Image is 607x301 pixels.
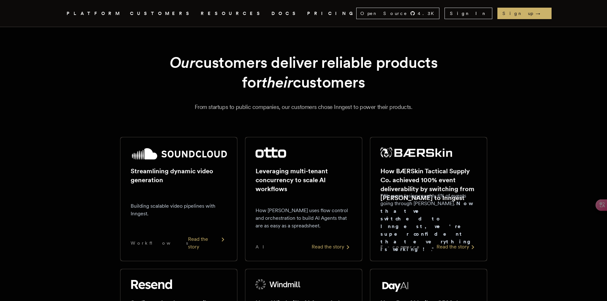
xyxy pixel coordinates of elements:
[380,192,477,253] p: "We were losing roughly 6% of events going through [PERSON_NAME]. ."
[131,202,227,218] p: Building scalable video pipelines with Inngest.
[256,279,301,290] img: Windmill
[256,147,286,158] img: Otto
[380,200,475,252] strong: Now that we switched to Inngest, we're super confident that everything is working!
[120,137,237,261] a: SoundCloud logoStreamlining dynamic video generationBuilding scalable video pipelines with Innges...
[74,103,533,111] p: From startups to public companies, our customers chose Inngest to power their products.
[380,147,452,158] img: BÆRSkin Tactical Supply Co.
[130,10,193,18] a: CUSTOMERS
[380,279,410,292] img: Day AI
[437,243,477,251] div: Read the story
[312,243,352,251] div: Read the story
[497,8,552,19] a: Sign up
[418,10,438,17] span: 4.3 K
[131,147,227,160] img: SoundCloud
[444,8,492,19] a: Sign In
[370,137,487,261] a: BÆRSkin Tactical Supply Co. logoHow BÆRSkin Tactical Supply Co. achieved 100% event deliverabilit...
[170,53,195,72] em: Our
[536,10,546,17] span: →
[131,279,172,290] img: Resend
[188,235,227,251] div: Read the story
[135,53,472,92] h1: customers deliver reliable products for customers
[131,240,188,246] span: Workflows
[256,207,352,230] p: How [PERSON_NAME] uses flow control and orchestration to build AI Agents that are as easy as a sp...
[67,10,122,18] button: PLATFORM
[256,167,352,193] h2: Leveraging multi-tenant concurrency to scale AI workflows
[271,10,300,18] a: DOCS
[201,10,264,18] button: RESOURCES
[245,137,362,261] a: Otto logoLeveraging multi-tenant concurrency to scale AI workflowsHow [PERSON_NAME] uses flow con...
[256,244,270,250] span: AI
[360,10,408,17] span: Open Source
[131,167,227,184] h2: Streamlining dynamic video generation
[262,73,293,91] em: their
[380,244,420,250] span: E-commerce
[307,10,356,18] a: PRICING
[380,167,477,202] h2: How BÆRSkin Tactical Supply Co. achieved 100% event deliverability by switching from [PERSON_NAME...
